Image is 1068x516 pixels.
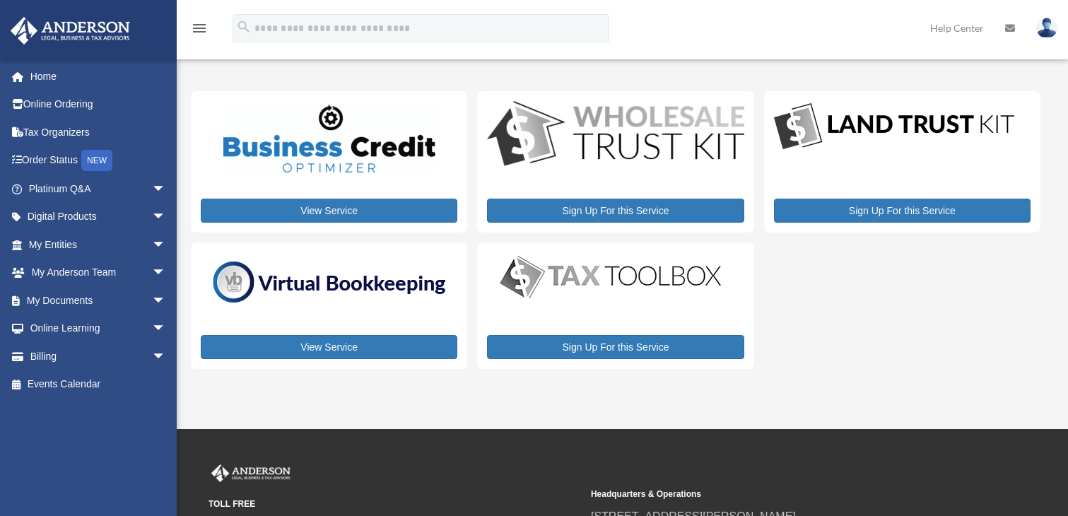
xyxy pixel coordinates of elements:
[591,487,963,502] small: Headquarters & Operations
[10,90,187,119] a: Online Ordering
[1036,18,1057,38] img: User Pic
[10,118,187,146] a: Tax Organizers
[81,150,112,171] div: NEW
[487,101,744,169] img: WS-Trust-Kit-lgo-1.jpg
[10,230,187,259] a: My Entitiesarrow_drop_down
[487,199,744,223] a: Sign Up For this Service
[10,370,187,399] a: Events Calendar
[209,497,581,512] small: TOLL FREE
[10,286,187,315] a: My Documentsarrow_drop_down
[209,464,293,483] img: Anderson Advisors Platinum Portal
[201,335,457,359] a: View Service
[10,146,187,175] a: Order StatusNEW
[6,17,134,45] img: Anderson Advisors Platinum Portal
[152,286,180,315] span: arrow_drop_down
[774,199,1031,223] a: Sign Up For this Service
[10,315,187,343] a: Online Learningarrow_drop_down
[152,203,180,232] span: arrow_drop_down
[191,20,208,37] i: menu
[152,342,180,371] span: arrow_drop_down
[152,230,180,259] span: arrow_drop_down
[10,342,187,370] a: Billingarrow_drop_down
[10,259,187,287] a: My Anderson Teamarrow_drop_down
[236,19,252,35] i: search
[774,101,1014,153] img: LandTrust_lgo-1.jpg
[152,315,180,344] span: arrow_drop_down
[487,335,744,359] a: Sign Up For this Service
[152,259,180,288] span: arrow_drop_down
[487,252,734,302] img: taxtoolbox_new-1.webp
[201,199,457,223] a: View Service
[152,175,180,204] span: arrow_drop_down
[191,25,208,37] a: menu
[10,203,180,231] a: Digital Productsarrow_drop_down
[10,62,187,90] a: Home
[10,175,187,203] a: Platinum Q&Aarrow_drop_down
